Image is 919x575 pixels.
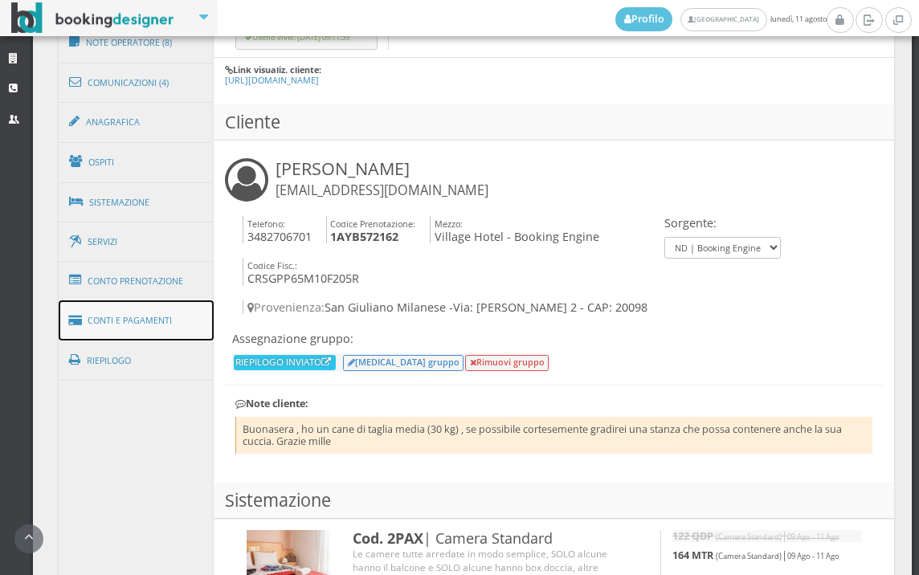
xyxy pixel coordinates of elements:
[233,63,321,75] b: Link visualiz. cliente:
[435,218,463,230] small: Mezzo:
[214,483,894,519] h3: Sistemazione
[353,528,423,548] b: Cod. 2PAX
[276,181,488,199] small: [EMAIL_ADDRESS][DOMAIN_NAME]
[235,397,308,410] b: Note cliente:
[59,340,214,381] a: Riepilogo
[59,181,214,223] a: Sistemazione
[453,300,577,315] span: Via: [PERSON_NAME] 2
[330,218,415,230] small: Codice Prenotazione:
[245,32,349,43] small: Ultimo invio: [DATE] 09:11:39
[247,218,285,230] small: Telefono:
[59,141,214,183] a: Ospiti
[615,7,673,31] a: Profilo
[716,551,782,561] small: (Camera Standard)
[680,8,766,31] a: [GEOGRAPHIC_DATA]
[330,229,398,244] b: 1AYB572162
[716,532,782,542] small: (Camera Standard)
[664,216,781,230] h4: Sorgente:
[787,532,839,542] small: 09 Ago - 11 Ago
[59,22,214,63] a: Note Operatore (8)
[59,62,214,104] a: Comunicazioni (4)
[672,529,713,543] b: 122 QDP
[672,530,862,542] h5: |
[59,260,214,302] a: Conto Prenotazione
[235,417,872,454] li: Buonasera , ho un cane di taglia media (30 kg) , se possibile cortesemente gradirei una stanza ch...
[672,549,862,561] h5: |
[353,530,628,548] h3: | Camera Standard
[59,300,214,341] a: Conti e Pagamenti
[235,355,333,368] a: RIEPILOGO INVIATO
[243,216,312,244] h4: 3482706701
[580,300,647,315] span: - CAP: 20098
[11,2,174,34] img: BookingDesigner.com
[225,74,319,86] a: [URL][DOMAIN_NAME]
[243,258,359,286] h4: CRSGPP65M10F205R
[247,300,325,315] span: Provenienza:
[465,355,549,371] button: Rimuovi gruppo
[430,216,599,244] h4: Village Hotel - Booking Engine
[214,104,894,141] h3: Cliente
[247,259,297,271] small: Codice Fisc.:
[672,548,713,562] b: 164 MTR
[615,7,827,31] span: lunedì, 11 agosto
[243,300,660,314] h4: San Giuliano Milanese -
[343,355,464,371] button: [MEDICAL_DATA] gruppo
[276,158,488,200] h3: [PERSON_NAME]
[59,222,214,263] a: Servizi
[59,101,214,143] a: Anagrafica
[232,332,550,345] h4: Assegnazione gruppo:
[787,551,839,561] small: 09 Ago - 11 Ago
